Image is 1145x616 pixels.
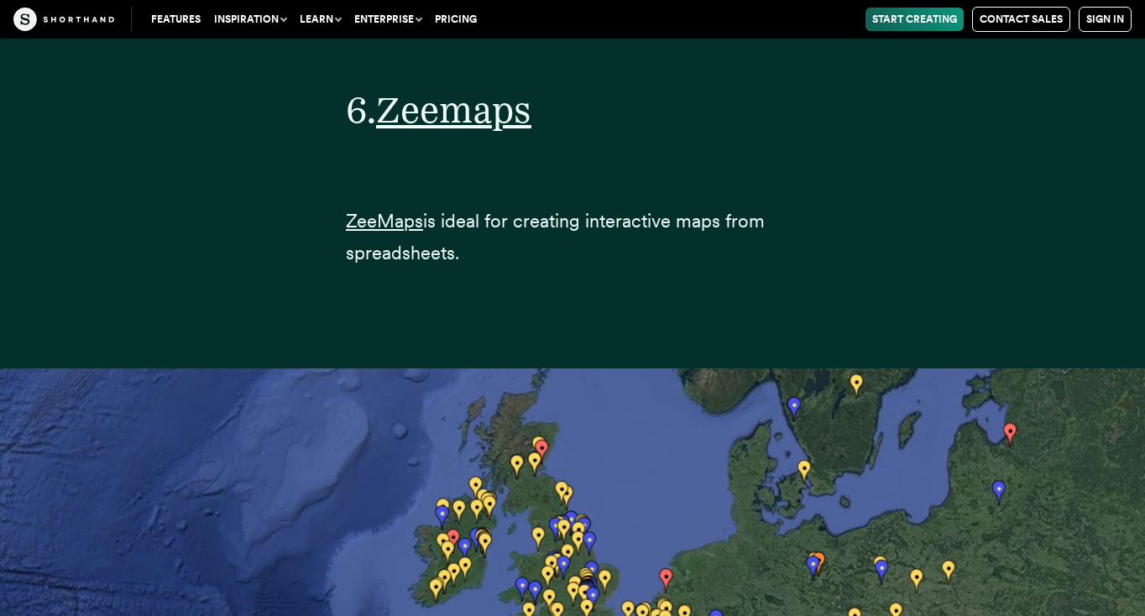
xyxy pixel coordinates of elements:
button: Enterprise [348,8,428,31]
a: Zeemaps [376,87,531,132]
a: ZeeMaps [346,210,423,232]
a: Sign in [1079,7,1132,32]
button: Inspiration [207,8,293,31]
button: Learn [293,8,348,31]
a: Pricing [428,8,484,31]
span: is ideal for creating interactive maps from spreadsheets. [346,210,765,263]
img: The Craft [13,8,114,31]
a: Contact Sales [972,7,1070,32]
a: Features [144,8,207,31]
span: 6. [346,87,376,132]
a: Start Creating [865,8,964,31]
